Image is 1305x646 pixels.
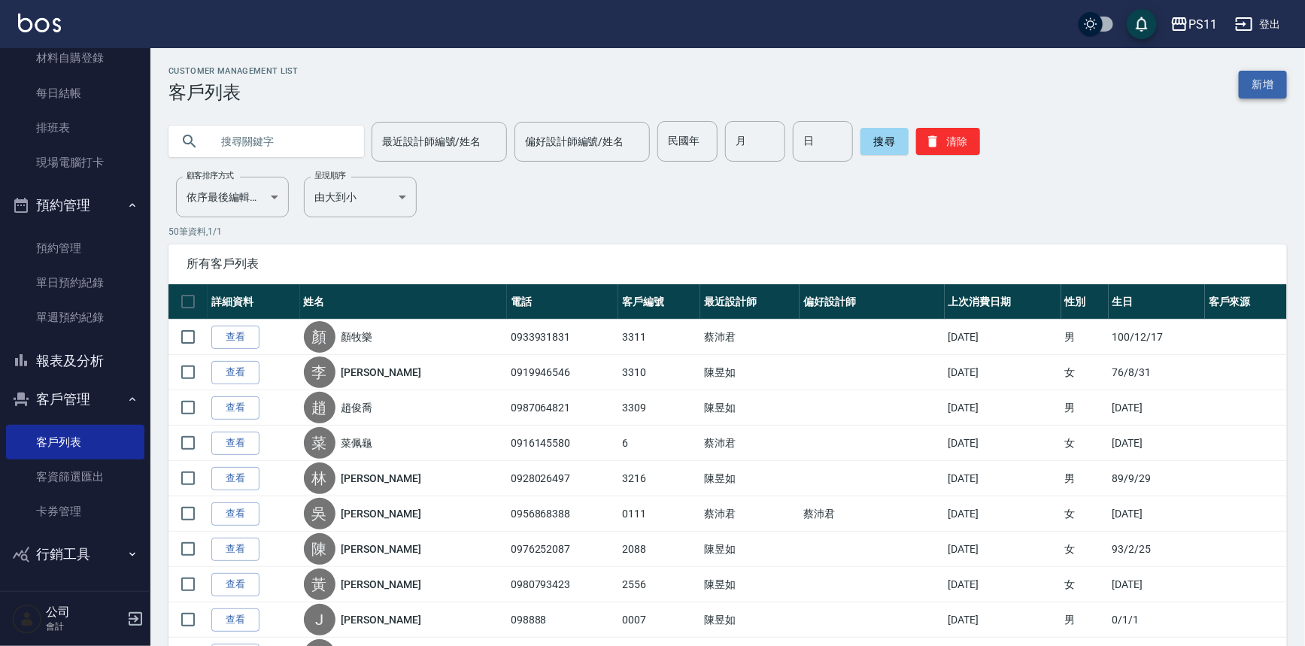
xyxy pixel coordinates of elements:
[507,284,618,320] th: 電話
[618,426,700,461] td: 6
[507,532,618,567] td: 0976252087
[6,145,144,180] a: 現場電腦打卡
[1109,461,1205,496] td: 89/9/29
[1239,71,1287,99] a: 新增
[211,502,259,526] a: 查看
[211,573,259,596] a: 查看
[46,620,123,633] p: 會計
[211,432,259,455] a: 查看
[6,300,144,335] a: 單週預約紀錄
[6,425,144,459] a: 客戶列表
[700,390,800,426] td: 陳昱如
[1061,390,1109,426] td: 男
[1061,602,1109,638] td: 男
[945,567,1061,602] td: [DATE]
[6,341,144,381] button: 報表及分析
[187,256,1269,271] span: 所有客戶列表
[341,365,421,380] a: [PERSON_NAME]
[168,225,1287,238] p: 50 筆資料, 1 / 1
[1109,496,1205,532] td: [DATE]
[700,567,800,602] td: 陳昱如
[304,427,335,459] div: 菜
[860,128,909,155] button: 搜尋
[1061,461,1109,496] td: 男
[304,177,417,217] div: 由大到小
[304,498,335,529] div: 吳
[187,170,234,181] label: 顧客排序方式
[300,284,507,320] th: 姓名
[700,461,800,496] td: 陳昱如
[507,355,618,390] td: 0919946546
[12,604,42,634] img: Person
[800,496,945,532] td: 蔡沛君
[1061,567,1109,602] td: 女
[1229,11,1287,38] button: 登出
[916,128,980,155] button: 清除
[6,535,144,574] button: 行銷工具
[341,471,421,486] a: [PERSON_NAME]
[304,604,335,635] div: J
[945,461,1061,496] td: [DATE]
[618,602,700,638] td: 0007
[211,608,259,632] a: 查看
[1109,390,1205,426] td: [DATE]
[1127,9,1157,39] button: save
[1061,284,1109,320] th: 性別
[341,612,421,627] a: [PERSON_NAME]
[618,284,700,320] th: 客戶編號
[211,326,259,349] a: 查看
[618,567,700,602] td: 2556
[341,577,421,592] a: [PERSON_NAME]
[211,467,259,490] a: 查看
[6,41,144,75] a: 材料自購登錄
[1109,602,1205,638] td: 0/1/1
[1061,426,1109,461] td: 女
[945,602,1061,638] td: [DATE]
[211,396,259,420] a: 查看
[945,320,1061,355] td: [DATE]
[507,461,618,496] td: 0928026497
[800,284,945,320] th: 偏好設計師
[700,355,800,390] td: 陳昱如
[341,400,373,415] a: 趙俊喬
[945,355,1061,390] td: [DATE]
[945,426,1061,461] td: [DATE]
[341,541,421,557] a: [PERSON_NAME]
[700,284,800,320] th: 最近設計師
[6,380,144,419] button: 客戶管理
[341,435,373,450] a: 菜佩龜
[700,320,800,355] td: 蔡沛君
[945,390,1061,426] td: [DATE]
[304,463,335,494] div: 林
[618,390,700,426] td: 3309
[6,265,144,300] a: 單日預約紀錄
[618,532,700,567] td: 2088
[1061,496,1109,532] td: 女
[1109,284,1205,320] th: 生日
[304,392,335,423] div: 趙
[700,426,800,461] td: 蔡沛君
[168,82,299,103] h3: 客戶列表
[304,321,335,353] div: 顏
[304,569,335,600] div: 黃
[700,532,800,567] td: 陳昱如
[1061,320,1109,355] td: 男
[211,538,259,561] a: 查看
[208,284,300,320] th: 詳細資料
[168,66,299,76] h2: Customer Management List
[700,602,800,638] td: 陳昱如
[507,320,618,355] td: 0933931831
[618,461,700,496] td: 3216
[176,177,289,217] div: 依序最後編輯時間
[945,532,1061,567] td: [DATE]
[1109,532,1205,567] td: 93/2/25
[1205,284,1287,320] th: 客戶來源
[945,284,1061,320] th: 上次消費日期
[6,459,144,494] a: 客資篩選匯出
[700,496,800,532] td: 蔡沛君
[618,320,700,355] td: 3311
[314,170,346,181] label: 呈現順序
[507,567,618,602] td: 0980793423
[1164,9,1223,40] button: PS11
[945,496,1061,532] td: [DATE]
